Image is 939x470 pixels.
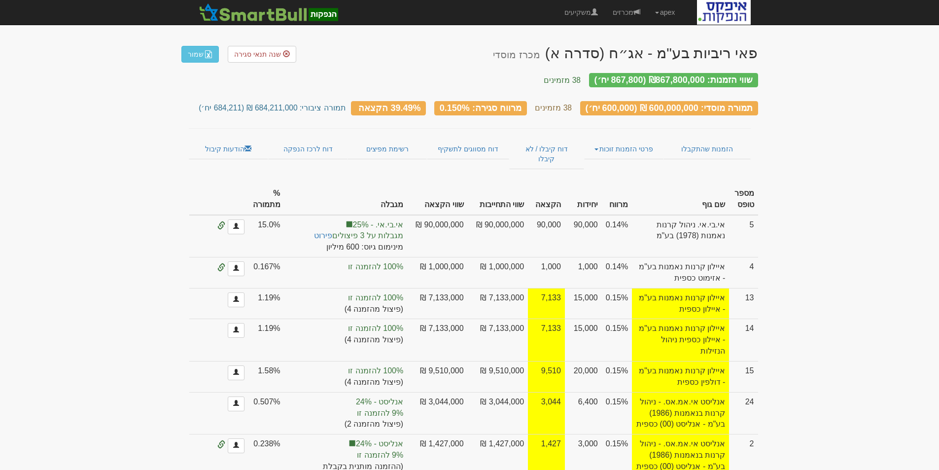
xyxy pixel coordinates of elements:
td: 9,510,000 ₪ [468,361,528,392]
th: שווי התחייבות [468,184,528,215]
td: איילון קרנות נאמנות בע"מ - דולפין כספית [632,361,729,392]
td: 6,400 [565,392,602,434]
td: 14 [729,319,758,362]
td: 20,000 [565,361,602,392]
th: שם גוף [632,184,729,215]
td: איילון קרנות נאמנות בע"מ - איילון כספית ניהול הנזילות [632,319,729,362]
span: (פיצול מהזמנה 4) [288,334,404,346]
td: 0.14% [602,257,632,289]
span: אי.בי.אי. - 25% [288,219,404,231]
td: אחוז הקצאה להצעה זו 47.6% [528,392,565,434]
a: שנה תנאי סגירה [228,46,296,63]
img: excel-file-white.png [205,50,212,58]
td: 90,000 [528,215,565,257]
th: מגבלה [284,184,408,215]
td: אי.בי.אי. ניהול קרנות נאמנות (1978) בע"מ [632,215,729,257]
a: הודעות קיבול [189,139,268,159]
td: 3,044,000 ₪ [468,392,528,434]
small: תמורה ציבורי: 684,211,000 ₪ (684,211 יח׳) [199,104,346,112]
a: פירוט [314,231,332,240]
td: 15,000 [565,288,602,319]
span: הזמנה אונליין [217,264,225,272]
span: 100% להזמנה זו [288,292,404,304]
div: מרווח סגירה: 0.150% [434,101,527,115]
a: דוח לרכז הנפקה [268,139,348,159]
td: הקצאה בפועל לקבוצה 'אנליסט' 1.54% [284,392,408,434]
img: סמארטבול - מערכת לניהול הנפקות [196,2,341,22]
a: רשימת מפיצים [348,139,426,159]
td: אחוז הקצאה להצעה זו 47.6% [528,319,565,362]
td: 3,044,000 ₪ [407,392,467,434]
div: שווי הזמנות: ₪867,800,000 (867,800 יח׳) [589,73,758,87]
span: בהזמנה אונליין הוזנה מגבלה למשקיע זה בלבד (לא משותפת) [348,439,356,447]
td: 0.15% [602,319,632,362]
td: 1,000 [528,257,565,289]
td: 90,000 [565,215,602,257]
a: דוח קיבלו / לא קיבלו [509,139,584,169]
span: שנה תנאי סגירה [234,50,281,58]
span: אנליסט - 24% [288,438,404,450]
span: הזמנה אונליין [217,441,225,449]
small: מכרז מוסדי [493,49,540,60]
a: שמור [181,46,219,63]
th: שווי הקצאה [407,184,467,215]
span: מינימום גיוס: 600 מיליון [288,242,404,253]
td: 1,000,000 ₪ [407,257,467,289]
span: 9% להזמנה זו [288,450,404,461]
a: דוח מסווגים לתשקיף [427,139,509,159]
td: 4 [729,257,758,289]
td: 90,000,000 ₪ [407,215,467,257]
td: 7,133,000 ₪ [468,319,528,362]
th: % מתמורה [248,184,284,215]
td: 1,000,000 ₪ [468,257,528,289]
span: (פיצול מהזמנה 2) [288,419,404,430]
span: (פיצול מהזמנה 4) [288,377,404,388]
th: מרווח [602,184,632,215]
td: 7,133,000 ₪ [407,319,467,362]
div: פאי ריביות בע"מ - אג״ח (סדרה א) - הנפקה לציבור [493,45,758,61]
td: 0.14% [602,215,632,257]
th: מספר טופס [729,184,758,215]
td: 1.19% [248,319,284,362]
td: 9,510,000 ₪ [407,361,467,392]
td: 5 [729,215,758,257]
td: 1,000 [565,257,602,289]
td: 0.15% [602,392,632,434]
span: 100% להזמנה זו [288,365,404,377]
td: 24 [729,392,758,434]
td: 1.19% [248,288,284,319]
th: יחידות [565,184,602,215]
td: אנליסט אי.אמ.אס. - ניהול קרנות בנאמנות (1986) בע"מ - אנליסט (00) כספית [632,392,729,434]
td: 90,000,000 ₪ [468,215,528,257]
small: 38 מזמינים [544,76,581,84]
td: 15 [729,361,758,392]
span: הזמנה אונליין [217,222,225,230]
span: אנליסט - 24% [288,397,404,408]
td: 15.0% [248,215,284,257]
td: 15,000 [565,319,602,362]
span: בהזמנה אונליין הוזנה מגבלה למשקיע זה בלבד (לא משותפת) [345,220,353,228]
td: 0.15% [602,288,632,319]
span: 100% להזמנה זו [288,261,404,273]
a: פרטי הזמנות זוכות [584,139,663,159]
th: הקצאה [528,184,565,215]
a: הזמנות שהתקבלו [663,139,750,159]
td: 0.167% [248,257,284,289]
td: הקצאה בפועל לקבוצת סמארטבול 25%, לתשומת ליבך: עדכון המגבלות ישנה את אפשרויות ההקצאה הסופיות. [284,215,408,257]
span: 9% להזמנה זו [288,408,404,419]
td: אחוז הקצאה להצעה זו 47.5% [528,361,565,392]
td: 13 [729,288,758,319]
td: 1.58% [248,361,284,392]
span: (פיצול מהזמנה 4) [288,304,404,315]
td: 7,133,000 ₪ [407,288,467,319]
div: תמורה מוסדי: 600,000,000 ₪ (600,000 יח׳) [580,101,758,115]
td: אחוז הקצאה להצעה זו 47.6% [528,288,565,319]
span: מגבלות על 3 פיצולים [288,230,404,242]
td: 7,133,000 ₪ [468,288,528,319]
span: 100% להזמנה זו [288,323,404,334]
small: 38 מזמינים [535,104,572,112]
td: איילון קרנות נאמנות בע"מ - איילון כספית [632,288,729,319]
td: 0.15% [602,361,632,392]
span: 39.49% הקצאה כולל מגבלות [358,103,420,112]
td: 0.507% [248,392,284,434]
